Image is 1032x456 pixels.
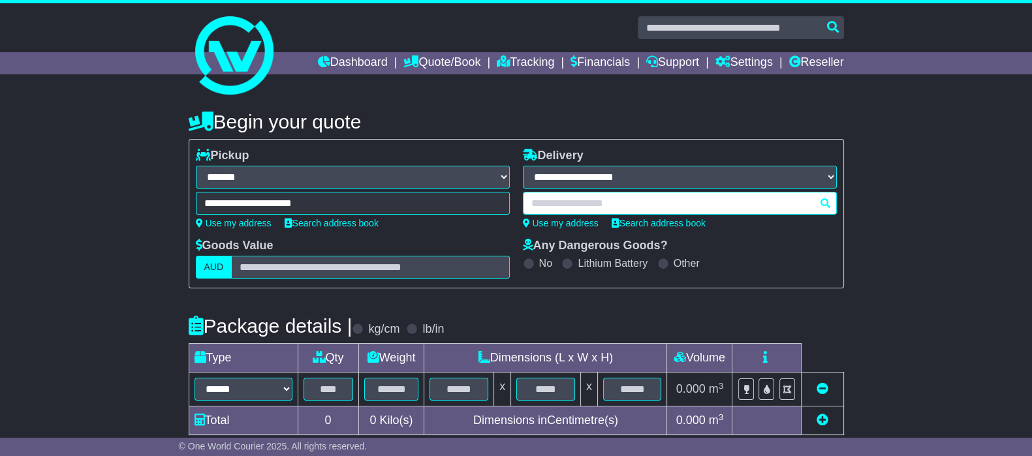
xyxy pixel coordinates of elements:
label: Any Dangerous Goods? [523,239,668,253]
td: Qty [298,344,358,372]
td: Dimensions (L x W x H) [424,344,667,372]
span: © One World Courier 2025. All rights reserved. [179,441,367,451]
a: Add new item [817,414,828,427]
a: Tracking [497,52,554,74]
label: Delivery [523,149,584,163]
td: 0 [298,406,358,435]
a: Quote/Book [403,52,480,74]
td: x [580,372,597,406]
sup: 3 [719,381,724,391]
td: Volume [667,344,732,372]
span: 0 [369,414,376,427]
label: Other [674,257,700,269]
span: m [709,382,724,395]
td: Weight [358,344,424,372]
span: 0.000 [676,414,706,427]
a: Use my address [196,218,272,228]
label: Goods Value [196,239,274,253]
a: Dashboard [318,52,388,74]
a: Support [646,52,699,74]
a: Reseller [789,52,843,74]
h4: Begin your quote [189,111,844,132]
label: kg/cm [368,322,399,337]
a: Search address book [285,218,379,228]
label: lb/in [422,322,444,337]
td: x [494,372,511,406]
a: Use my address [523,218,599,228]
td: Dimensions in Centimetre(s) [424,406,667,435]
td: Kilo(s) [358,406,424,435]
span: 0.000 [676,382,706,395]
a: Financials [571,52,630,74]
a: Search address book [612,218,706,228]
h4: Package details | [189,315,352,337]
label: No [539,257,552,269]
a: Remove this item [817,382,828,395]
a: Settings [715,52,773,74]
label: Lithium Battery [578,257,648,269]
span: m [709,414,724,427]
sup: 3 [719,412,724,422]
label: AUD [196,256,232,279]
label: Pickup [196,149,249,163]
td: Total [189,406,298,435]
td: Type [189,344,298,372]
typeahead: Please provide city [523,192,837,215]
